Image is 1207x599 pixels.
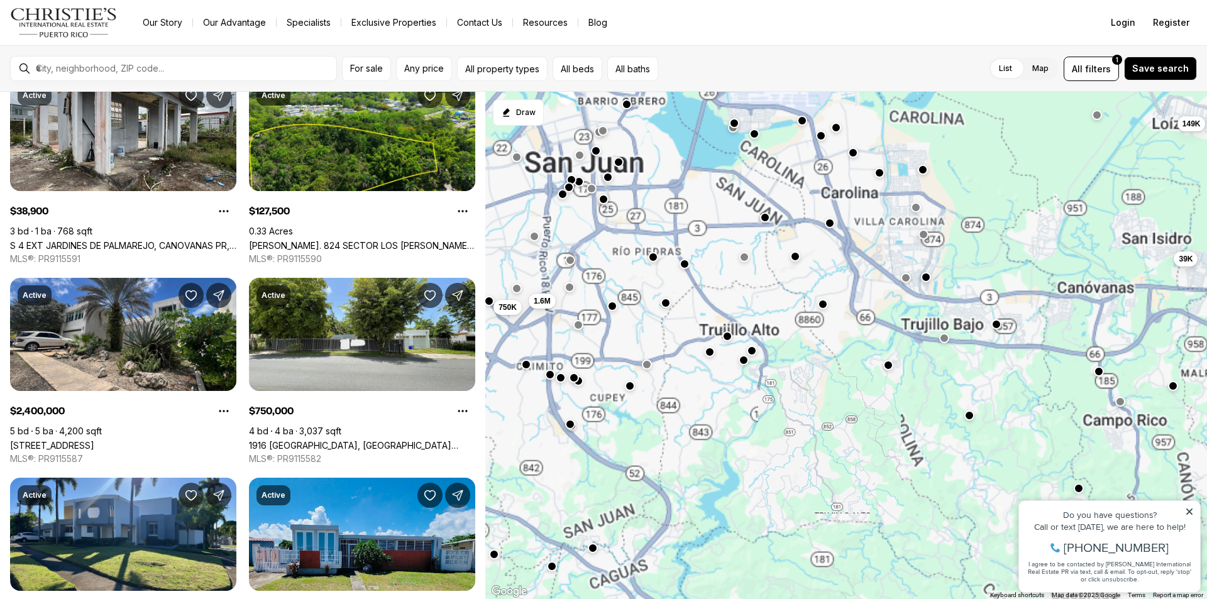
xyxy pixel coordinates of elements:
a: Exclusive Properties [341,14,446,31]
label: Map [1022,57,1059,80]
button: Share Property [206,483,231,508]
button: Login [1103,10,1143,35]
p: Active [23,91,47,101]
span: 1.6M [534,296,551,306]
p: Active [262,290,285,300]
span: 1 [1116,55,1118,65]
a: Resources [513,14,578,31]
button: Property options [450,199,475,224]
p: Active [262,490,285,500]
a: Our Story [133,14,192,31]
button: 750K [493,300,522,315]
span: Register [1153,18,1189,28]
button: Share Property [445,283,470,308]
button: All property types [457,57,548,81]
span: filters [1085,62,1111,75]
p: Active [23,290,47,300]
span: All [1072,62,1083,75]
button: Contact Us [447,14,512,31]
div: Call or text [DATE], we are here to help! [13,40,182,49]
button: Save Property: S 4 EXT JARDINES DE PALMAREJO [179,83,204,108]
span: Save search [1132,63,1189,74]
button: Property options [211,199,236,224]
img: logo [10,8,118,38]
button: All baths [607,57,658,81]
span: Any price [404,63,444,74]
span: [PHONE_NUMBER] [52,59,157,72]
button: Any price [396,57,452,81]
a: Caoba 39, GUAYNABO PR, 00969 [10,440,94,451]
button: Property options [211,398,236,424]
a: S 4 EXT JARDINES DE PALMAREJO, CANOVANAS PR, 00729 [10,240,236,251]
button: Share Property [206,83,231,108]
p: Active [23,490,47,500]
button: Save Property: 4 Calle D80 CALLE 4 #D80 [417,483,443,508]
button: For sale [342,57,391,81]
span: For sale [350,63,383,74]
button: Register [1145,10,1197,35]
span: Login [1111,18,1135,28]
button: All beds [553,57,602,81]
button: Start drawing [493,99,544,126]
button: Property options [450,398,475,424]
label: List [989,57,1022,80]
span: 750K [499,302,517,312]
button: Share Property [445,483,470,508]
button: Save Property: 1916 SAUCO [417,283,443,308]
span: 39K [1179,254,1193,264]
a: Our Advantage [193,14,276,31]
a: 1916 SAUCO, SAN JUAN PR, 00921 [249,440,475,451]
button: 149K [1177,116,1206,131]
span: I agree to be contacted by [PERSON_NAME] International Real Estate PR via text, call & email. To ... [16,77,179,101]
button: Save Property: 51 JAZMIN [179,483,204,508]
a: Blog [578,14,617,31]
p: Active [262,91,285,101]
div: Do you have questions? [13,28,182,37]
a: Specialists [277,14,341,31]
button: Share Property [445,83,470,108]
button: 1.6M [529,294,556,309]
span: 149K [1182,119,1201,129]
button: Allfilters1 [1064,57,1119,81]
button: Save Property: Caoba 39 [179,283,204,308]
button: Save Property: CARR. 824 SECTOR LOS ALVAREZ BO. QUEBRADA CRUZ [417,83,443,108]
button: Share Property [206,283,231,308]
button: Save search [1124,57,1197,80]
a: CARR. 824 SECTOR LOS ALVAREZ BO. QUEBRADA CRUZ, TOA ALTA PR, 00953 [249,240,475,251]
button: 39K [1174,251,1198,267]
